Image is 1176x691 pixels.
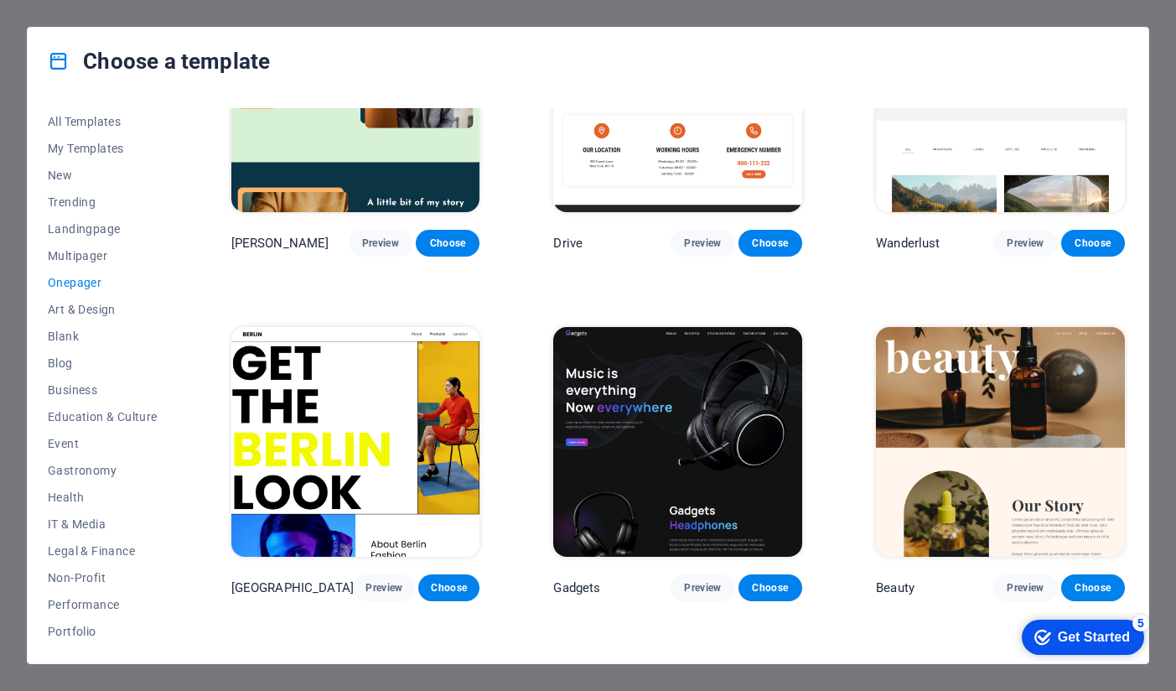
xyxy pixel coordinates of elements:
[367,581,401,595] span: Preview
[48,108,158,135] button: All Templates
[48,135,158,162] button: My Templates
[1007,236,1044,250] span: Preview
[354,574,415,601] button: Preview
[993,574,1057,601] button: Preview
[49,18,122,34] div: Get Started
[48,242,158,269] button: Multipager
[48,403,158,430] button: Education & Culture
[362,236,399,250] span: Preview
[752,581,789,595] span: Choose
[1075,236,1111,250] span: Choose
[553,235,583,252] p: Drive
[876,579,914,596] p: Beauty
[1007,581,1044,595] span: Preview
[48,189,158,216] button: Trending
[432,581,466,595] span: Choose
[671,230,734,257] button: Preview
[48,538,158,564] button: Legal & Finance
[48,162,158,189] button: New
[48,571,158,584] span: Non-Profit
[48,410,158,423] span: Education & Culture
[48,350,158,377] button: Blog
[48,222,158,236] span: Landingpage
[48,142,158,155] span: My Templates
[48,625,158,638] span: Portfolio
[48,48,270,75] h4: Choose a template
[416,230,479,257] button: Choose
[231,579,354,596] p: [GEOGRAPHIC_DATA]
[1061,574,1125,601] button: Choose
[48,249,158,262] span: Multipager
[48,564,158,591] button: Non-Profit
[671,574,734,601] button: Preview
[48,216,158,242] button: Landingpage
[48,437,158,450] span: Event
[684,236,721,250] span: Preview
[13,8,136,44] div: Get Started 5 items remaining, 0% complete
[553,327,802,556] img: Gadgets
[48,491,158,504] span: Health
[876,327,1125,556] img: Beauty
[48,195,158,209] span: Trending
[1075,581,1111,595] span: Choose
[48,269,158,296] button: Onepager
[48,517,158,531] span: IT & Media
[48,377,158,403] button: Business
[48,383,158,397] span: Business
[993,230,1057,257] button: Preview
[48,323,158,350] button: Blank
[738,230,802,257] button: Choose
[48,484,158,511] button: Health
[48,598,158,611] span: Performance
[349,230,412,257] button: Preview
[553,579,600,596] p: Gadgets
[48,296,158,323] button: Art & Design
[48,303,158,316] span: Art & Design
[48,356,158,370] span: Blog
[48,511,158,538] button: IT & Media
[418,574,479,601] button: Choose
[231,327,480,556] img: BERLIN
[429,236,466,250] span: Choose
[752,236,789,250] span: Choose
[48,457,158,484] button: Gastronomy
[48,464,158,477] span: Gastronomy
[48,115,158,128] span: All Templates
[48,276,158,289] span: Onepager
[738,574,802,601] button: Choose
[48,169,158,182] span: New
[1061,230,1125,257] button: Choose
[48,591,158,618] button: Performance
[48,544,158,558] span: Legal & Finance
[124,3,141,20] div: 5
[231,235,329,252] p: [PERSON_NAME]
[48,330,158,343] span: Blank
[48,430,158,457] button: Event
[876,235,940,252] p: Wanderlust
[684,581,721,595] span: Preview
[48,618,158,645] button: Portfolio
